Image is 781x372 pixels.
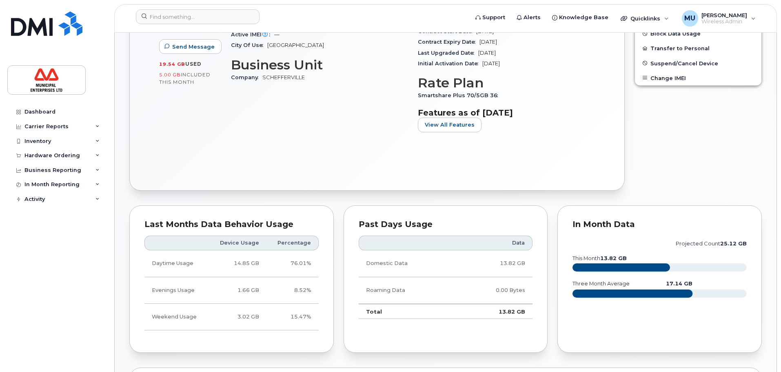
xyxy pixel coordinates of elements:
[209,304,266,330] td: 3.02 GB
[511,9,546,26] a: Alerts
[209,236,266,250] th: Device Usage
[359,277,456,304] td: Roaming Data
[482,60,500,67] span: [DATE]
[482,13,505,22] span: Support
[650,60,718,66] span: Suspend/Cancel Device
[635,26,761,41] button: Block Data Usage
[701,12,747,18] span: [PERSON_NAME]
[418,118,481,132] button: View All Features
[359,221,533,229] div: Past Days Usage
[144,304,319,330] tr: Friday from 6:00pm to Monday 8:00am
[172,43,215,51] span: Send Message
[635,41,761,56] button: Transfer to Personal
[701,18,747,25] span: Wireless Admin
[159,71,211,85] span: included this month
[274,31,280,38] span: —
[635,71,761,85] button: Change IMEI
[456,277,532,304] td: 0.00 Bytes
[209,277,266,304] td: 1.66 GB
[572,281,630,287] text: three month average
[144,304,209,330] td: Weekend Usage
[630,15,660,22] span: Quicklinks
[470,9,511,26] a: Support
[262,74,305,80] a: SCHEFFERVILLE
[418,60,482,67] span: Initial Activation Date
[418,39,479,45] span: Contract Expiry Date
[600,255,627,261] tspan: 13.82 GB
[144,250,209,277] td: Daytime Usage
[456,236,532,250] th: Data
[159,39,222,54] button: Send Message
[615,10,674,27] div: Quicklinks
[266,236,319,250] th: Percentage
[479,39,497,45] span: [DATE]
[720,241,747,247] tspan: 25.12 GB
[266,304,319,330] td: 15.47%
[185,61,202,67] span: used
[635,56,761,71] button: Suspend/Cancel Device
[266,277,319,304] td: 8.52%
[456,304,532,319] td: 13.82 GB
[676,241,747,247] text: projected count
[144,221,319,229] div: Last Months Data Behavior Usage
[666,281,693,287] text: 17.14 GB
[559,13,608,22] span: Knowledge Base
[524,13,541,22] span: Alerts
[231,74,262,80] span: Company
[144,277,209,304] td: Evenings Usage
[266,250,319,277] td: 76.01%
[676,10,761,27] div: Matthew Uberoi
[572,255,627,261] text: this month
[209,250,266,277] td: 14.85 GB
[572,221,747,229] div: In Month Data
[546,9,614,26] a: Knowledge Base
[231,42,267,48] span: City Of Use
[359,250,456,277] td: Domestic Data
[231,31,274,38] span: Active IMEI
[359,304,456,319] td: Total
[425,121,475,129] span: View All Features
[136,9,260,24] input: Find something...
[418,108,595,118] h3: Features as of [DATE]
[231,58,408,72] h3: Business Unit
[456,250,532,277] td: 13.82 GB
[418,92,502,98] span: Smartshare Plus 70/5GB 36
[267,42,324,48] span: [GEOGRAPHIC_DATA]
[478,50,496,56] span: [DATE]
[684,13,695,23] span: MU
[159,61,185,67] span: 19.54 GB
[159,72,181,78] span: 5.00 GB
[144,277,319,304] tr: Weekdays from 6:00pm to 8:00am
[418,50,478,56] span: Last Upgraded Date
[418,76,595,90] h3: Rate Plan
